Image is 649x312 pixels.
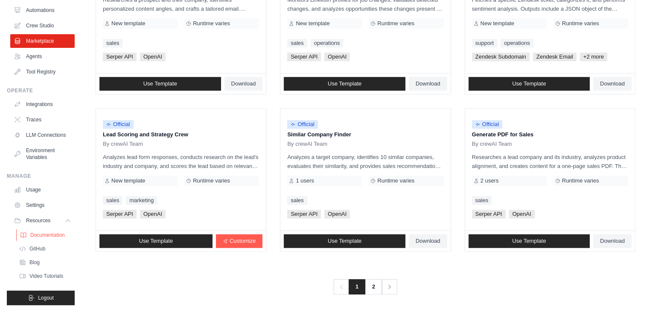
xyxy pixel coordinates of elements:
a: Usage [10,183,75,197]
span: Serper API [103,210,137,218]
span: OpenAI [140,210,166,218]
button: Resources [10,214,75,227]
span: New template [480,20,514,27]
span: Runtime varies [377,20,414,27]
nav: Pagination [334,279,397,294]
a: Download [409,77,447,91]
a: marketing [126,196,157,205]
a: Download [224,77,263,91]
span: Customize [230,238,256,244]
span: 1 users [296,177,314,184]
a: Use Template [99,234,212,248]
span: Zendesk Subdomain [472,53,530,61]
a: LLM Connections [10,128,75,142]
span: By crewAI Team [287,141,327,147]
span: Runtime varies [562,20,599,27]
span: Download [416,80,440,87]
div: Manage [7,173,75,180]
span: Use Template [512,238,546,244]
a: Traces [10,113,75,127]
span: Serper API [103,53,137,61]
span: Video Tutorials [29,273,63,280]
p: Similar Company Finder [287,130,443,139]
span: Use Template [328,238,361,244]
a: Use Template [469,234,590,248]
span: Runtime varies [377,177,414,184]
span: Blog [29,259,40,266]
div: Operate [7,87,75,94]
a: Marketplace [10,34,75,48]
a: Download [593,77,632,91]
span: Official [287,120,318,129]
span: New template [296,20,329,27]
p: Generate PDF for Sales [472,130,628,139]
a: Use Template [284,77,405,91]
span: 2 users [480,177,499,184]
span: Download [416,238,440,244]
span: OpenAI [509,210,535,218]
a: sales [103,39,122,47]
span: Use Template [512,80,546,87]
span: OpenAI [324,210,350,218]
a: Agents [10,50,75,63]
a: Documentation [16,229,76,241]
span: Download [231,80,256,87]
a: Video Tutorials [15,270,75,282]
a: Download [593,234,632,248]
span: Resources [26,217,50,224]
span: Download [600,80,625,87]
a: sales [287,39,307,47]
a: Tool Registry [10,65,75,79]
a: sales [103,196,122,205]
a: support [472,39,497,47]
a: Automations [10,3,75,17]
span: Use Template [143,80,177,87]
a: Crew Studio [10,19,75,32]
p: Researches a lead company and its industry, analyzes product alignment, and creates content for a... [472,153,628,171]
a: operations [501,39,533,47]
span: Serper API [287,210,321,218]
a: Use Template [99,77,221,91]
a: Use Template [469,77,590,91]
span: New template [111,20,145,27]
span: Runtime varies [193,177,230,184]
span: Official [103,120,134,129]
span: Serper API [287,53,321,61]
span: Use Template [328,80,361,87]
a: Customize [216,234,262,248]
a: sales [472,196,492,205]
span: By crewAI Team [103,141,143,147]
span: +2 more [580,53,607,61]
span: 1 [349,279,365,294]
button: Logout [7,291,75,305]
a: Blog [15,256,75,268]
a: Integrations [10,97,75,111]
span: Official [472,120,503,129]
a: Settings [10,198,75,212]
a: Download [409,234,447,248]
a: Environment Variables [10,144,75,164]
span: Runtime varies [562,177,599,184]
p: Analyzes a target company, identifies 10 similar companies, evaluates their similarity, and provi... [287,153,443,171]
a: 2 [365,279,382,294]
span: Runtime varies [193,20,230,27]
span: Use Template [139,238,173,244]
span: Documentation [30,232,65,238]
span: OpenAI [140,53,166,61]
a: operations [311,39,343,47]
p: Lead Scoring and Strategy Crew [103,130,259,139]
span: Zendesk Email [533,53,576,61]
a: Use Template [284,234,405,248]
span: GitHub [29,245,45,252]
a: sales [287,196,307,205]
span: Serper API [472,210,506,218]
p: Analyzes lead form responses, conducts research on the lead's industry and company, and scores th... [103,153,259,171]
span: OpenAI [324,53,350,61]
a: GitHub [15,243,75,255]
span: Download [600,238,625,244]
span: New template [111,177,145,184]
span: Logout [38,294,54,301]
span: By crewAI Team [472,141,512,147]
